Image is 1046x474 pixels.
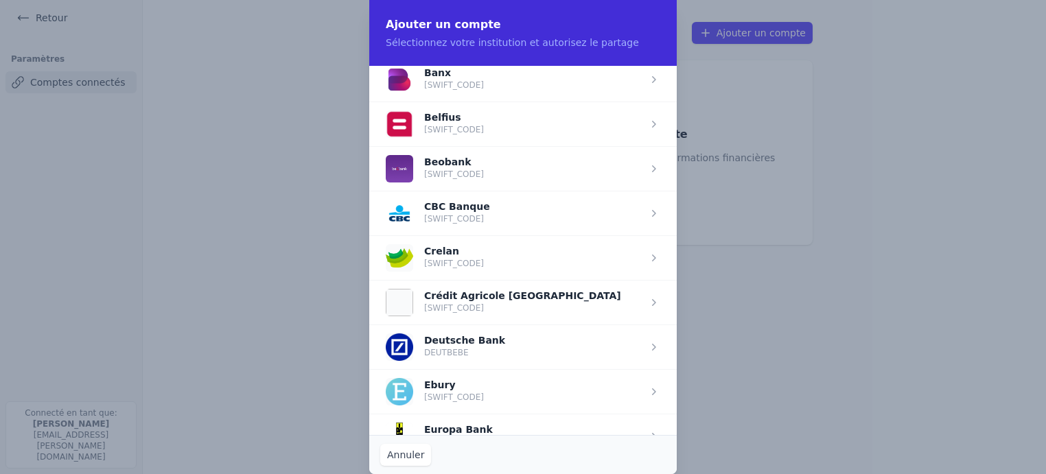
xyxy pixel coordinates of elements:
[386,36,660,49] p: Sélectionnez votre institution et autorisez le partage
[386,66,484,93] button: Banx [SWIFT_CODE]
[424,292,621,300] p: Crédit Agricole [GEOGRAPHIC_DATA]
[424,381,484,389] p: Ebury
[380,444,431,466] button: Annuler
[386,423,493,450] button: Europa Bank
[424,113,484,121] p: Belfius
[386,16,660,33] h2: Ajouter un compte
[386,110,484,138] button: Belfius [SWIFT_CODE]
[424,69,484,77] p: Banx
[386,289,621,316] button: Crédit Agricole [GEOGRAPHIC_DATA] [SWIFT_CODE]
[424,247,484,255] p: Crelan
[424,336,505,344] p: Deutsche Bank
[386,155,484,182] button: Beobank [SWIFT_CODE]
[424,158,484,166] p: Beobank
[386,200,490,227] button: CBC Banque [SWIFT_CODE]
[424,202,490,211] p: CBC Banque
[386,333,505,361] button: Deutsche Bank DEUTBEBE
[386,378,484,405] button: Ebury [SWIFT_CODE]
[386,244,484,272] button: Crelan [SWIFT_CODE]
[424,425,493,434] p: Europa Bank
